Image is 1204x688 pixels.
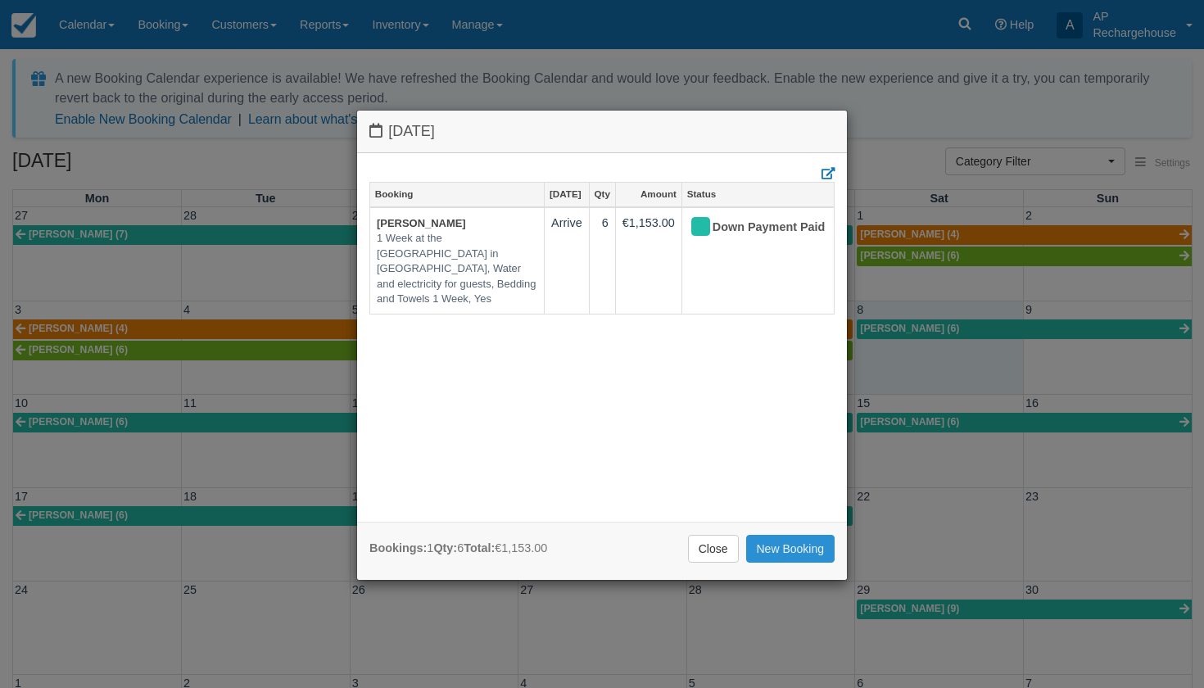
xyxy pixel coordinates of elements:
a: Qty [590,183,615,206]
strong: Total: [464,541,495,554]
div: Down Payment Paid [689,215,813,241]
a: Status [682,183,834,206]
strong: Bookings: [369,541,427,554]
a: [DATE] [545,183,589,206]
td: €1,153.00 [615,207,681,315]
div: 1 6 €1,153.00 [369,540,547,557]
td: 6 [589,207,615,315]
a: New Booking [746,535,835,563]
a: Close [688,535,739,563]
em: 1 Week at the [GEOGRAPHIC_DATA] in [GEOGRAPHIC_DATA], Water and electricity for guests, Bedding a... [377,231,537,307]
a: Amount [616,183,681,206]
a: [PERSON_NAME] [377,217,466,229]
strong: Qty: [433,541,457,554]
h4: [DATE] [369,123,835,140]
td: Arrive [545,207,590,315]
a: Booking [370,183,544,206]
